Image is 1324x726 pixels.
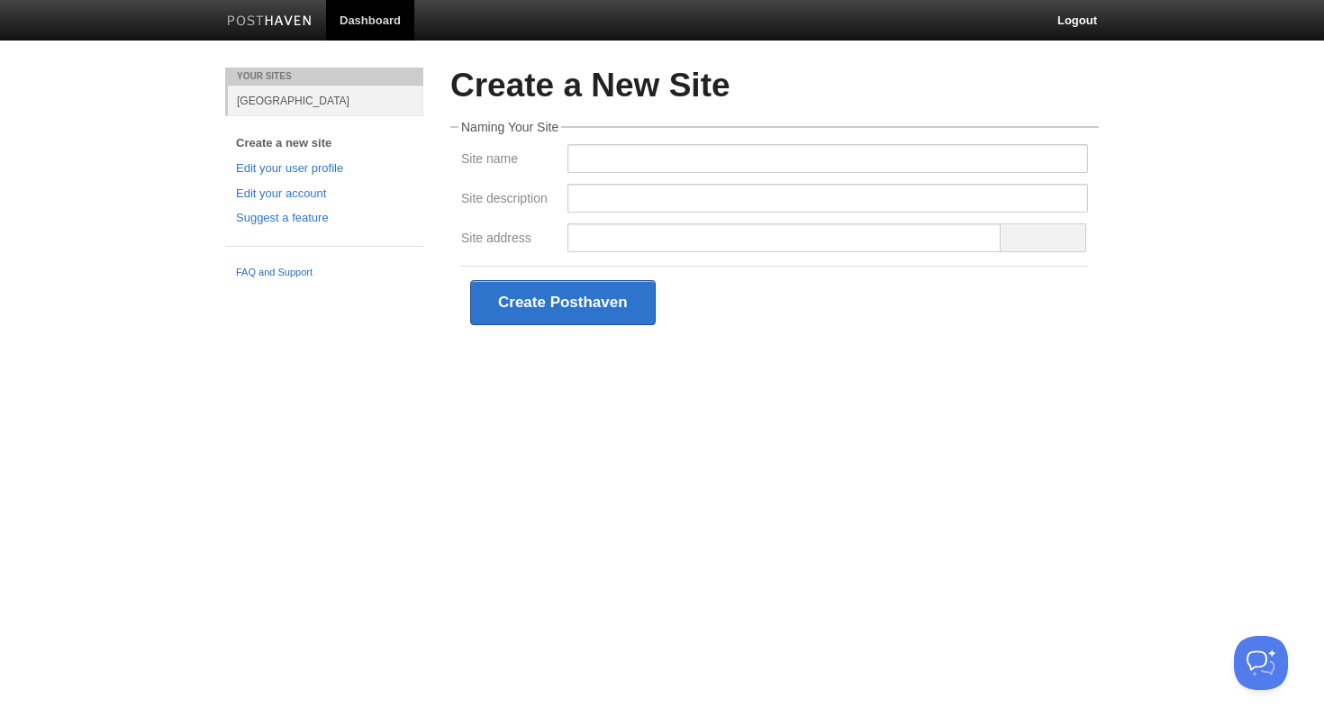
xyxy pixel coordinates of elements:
label: Site description [461,192,557,209]
label: Site address [461,231,557,249]
a: [GEOGRAPHIC_DATA] [228,86,423,115]
a: Edit your user profile [236,159,413,178]
a: Create a new site [236,134,413,153]
iframe: Help Scout Beacon - Open [1234,636,1288,690]
label: Site name [461,152,557,169]
a: FAQ and Support [236,265,413,281]
li: Your Sites [225,68,423,86]
a: Suggest a feature [236,209,413,228]
button: Create Posthaven [470,280,656,325]
a: Edit your account [236,185,413,204]
legend: Naming Your Site [458,121,561,133]
img: Posthaven-bar [227,15,313,29]
h2: Create a New Site [450,68,1099,104]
